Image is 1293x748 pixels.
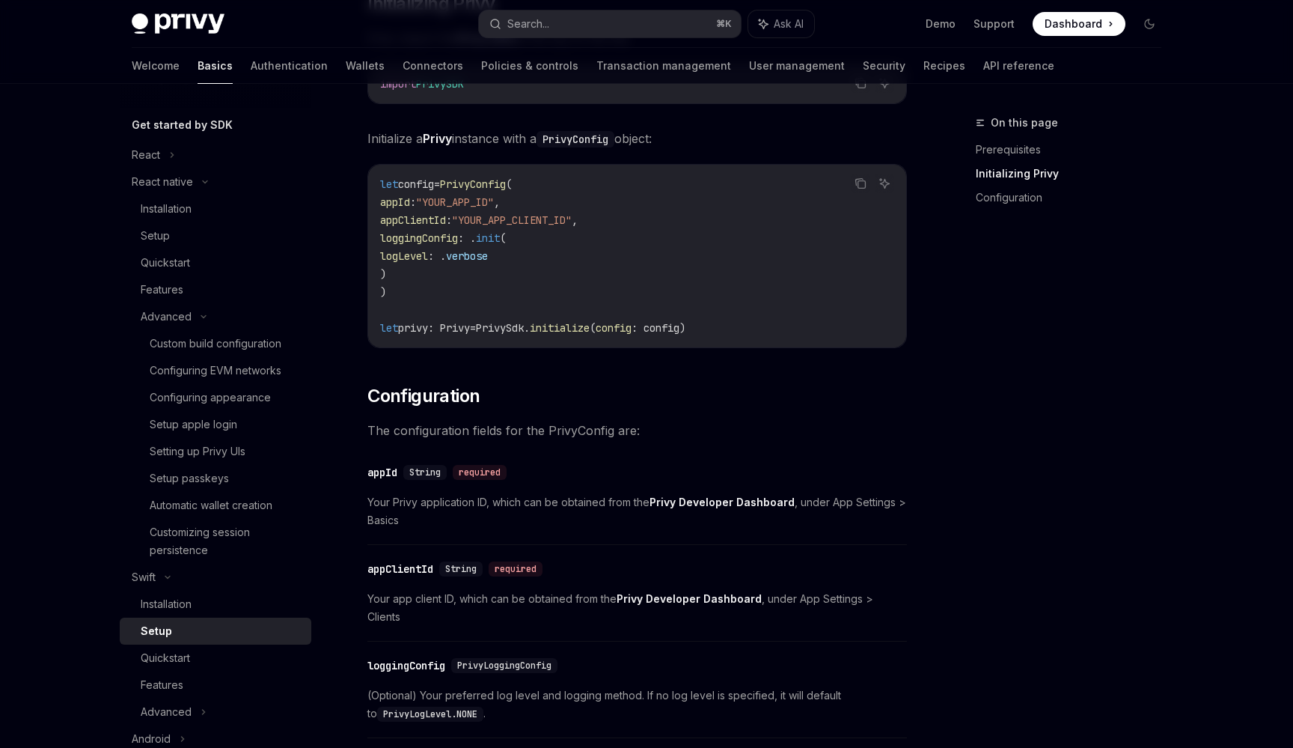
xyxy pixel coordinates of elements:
[398,177,434,191] span: config
[863,48,905,84] a: Security
[923,48,965,84] a: Recipes
[367,384,480,408] span: Configuration
[380,267,386,281] span: )
[445,563,477,575] span: String
[367,420,907,441] span: The configuration fields for the PrivyConfig are:
[150,496,272,514] div: Automatic wallet creation
[367,128,907,149] span: Initialize a instance with a object:
[458,231,476,245] span: : .
[367,687,907,723] span: (Optional) Your preferred log level and logging method. If no log level is specified, it will def...
[926,16,956,31] a: Demo
[489,562,542,577] div: required
[120,411,311,438] a: Setup apple login
[380,195,410,209] span: appId
[452,213,572,227] span: "YOUR_APP_CLIENT_ID"
[423,131,452,146] strong: Privy
[453,465,507,480] div: required
[590,321,596,335] span: (
[150,416,237,434] div: Setup apple login
[507,15,549,33] div: Search...
[141,281,183,299] div: Features
[150,443,245,460] div: Setting up Privy UIs
[851,174,870,193] button: Copy the contents from the code block
[141,308,192,326] div: Advanced
[410,195,416,209] span: :
[479,10,741,37] button: Search...⌘K
[367,658,445,673] div: loggingConfig
[380,231,458,245] span: loggingConfig
[481,48,578,84] a: Policies & controls
[617,592,762,605] strong: Privy Developer Dashboard
[976,186,1173,210] a: Configuration
[132,173,193,191] div: React native
[596,321,632,335] span: config
[150,362,281,380] div: Configuring EVM networks
[120,672,311,699] a: Features
[403,48,463,84] a: Connectors
[120,249,311,276] a: Quickstart
[973,16,1015,31] a: Support
[416,77,464,91] span: PrivySDK
[440,177,506,191] span: PrivyConfig
[132,730,171,748] div: Android
[120,492,311,519] a: Automatic wallet creation
[377,707,483,722] code: PrivyLogLevel.NONE
[120,519,311,564] a: Customizing session persistence
[132,13,224,34] img: dark logo
[434,177,440,191] span: =
[141,703,192,721] div: Advanced
[120,618,311,645] a: Setup
[530,321,590,335] span: initialize
[380,177,398,191] span: let
[150,335,281,353] div: Custom build configuration
[120,591,311,618] a: Installation
[150,523,302,559] div: Customizing session persistence
[494,195,500,209] span: ,
[446,249,488,263] span: verbose
[983,48,1054,84] a: API reference
[774,16,804,31] span: Ask AI
[120,357,311,384] a: Configuring EVM networks
[141,200,192,218] div: Installation
[367,465,397,480] div: appId
[251,48,328,84] a: Authentication
[120,222,311,249] a: Setup
[120,645,311,672] a: Quickstart
[120,438,311,465] a: Setting up Privy UIs
[141,676,183,694] div: Features
[380,77,416,91] span: import
[1033,12,1125,36] a: Dashboard
[120,276,311,303] a: Features
[346,48,385,84] a: Wallets
[367,562,433,577] div: appClientId
[367,590,907,626] span: Your app client ID, which can be obtained from the , under App Settings > Clients
[367,493,907,529] span: Your Privy application ID, which can be obtained from the , under App Settings > Basics
[470,321,476,335] span: =
[380,213,446,227] span: appClientId
[132,568,156,586] div: Swift
[416,195,494,209] span: "YOUR_APP_ID"
[632,321,685,335] span: : config)
[476,321,530,335] span: PrivySdk.
[649,496,795,508] strong: Privy Developer Dashboard
[380,249,428,263] span: logLevel
[120,195,311,222] a: Installation
[716,18,732,30] span: ⌘ K
[141,649,190,667] div: Quickstart
[537,131,614,148] code: PrivyConfig
[141,227,170,245] div: Setup
[875,174,894,193] button: Ask AI
[749,48,845,84] a: User management
[398,321,470,335] span: privy: Privy
[476,231,500,245] span: init
[457,660,551,672] span: PrivyLoggingConfig
[1045,16,1102,31] span: Dashboard
[409,466,441,478] span: String
[150,389,271,407] div: Configuring appearance
[976,162,1173,186] a: Initializing Privy
[572,213,578,227] span: ,
[991,114,1058,132] span: On this page
[649,496,795,509] a: Privy Developer Dashboard
[120,330,311,357] a: Custom build configuration
[150,469,229,487] div: Setup passkeys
